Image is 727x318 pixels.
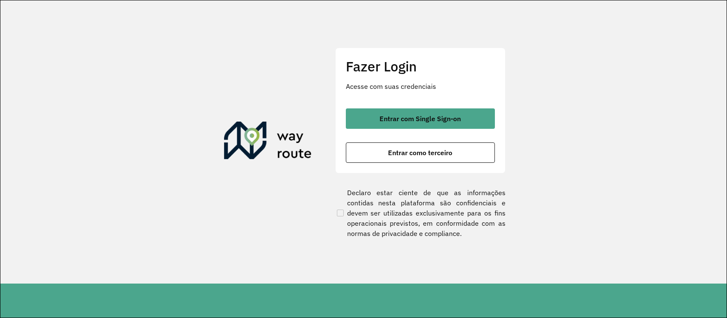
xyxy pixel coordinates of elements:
[388,149,452,156] span: Entrar como terceiro
[224,122,312,162] img: Roteirizador AmbevTech
[346,142,495,163] button: button
[335,187,506,238] label: Declaro estar ciente de que as informações contidas nesta plataforma são confidenciais e devem se...
[379,115,461,122] span: Entrar com Single Sign-on
[346,108,495,129] button: button
[346,81,495,91] p: Acesse com suas credenciais
[346,58,495,74] h2: Fazer Login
